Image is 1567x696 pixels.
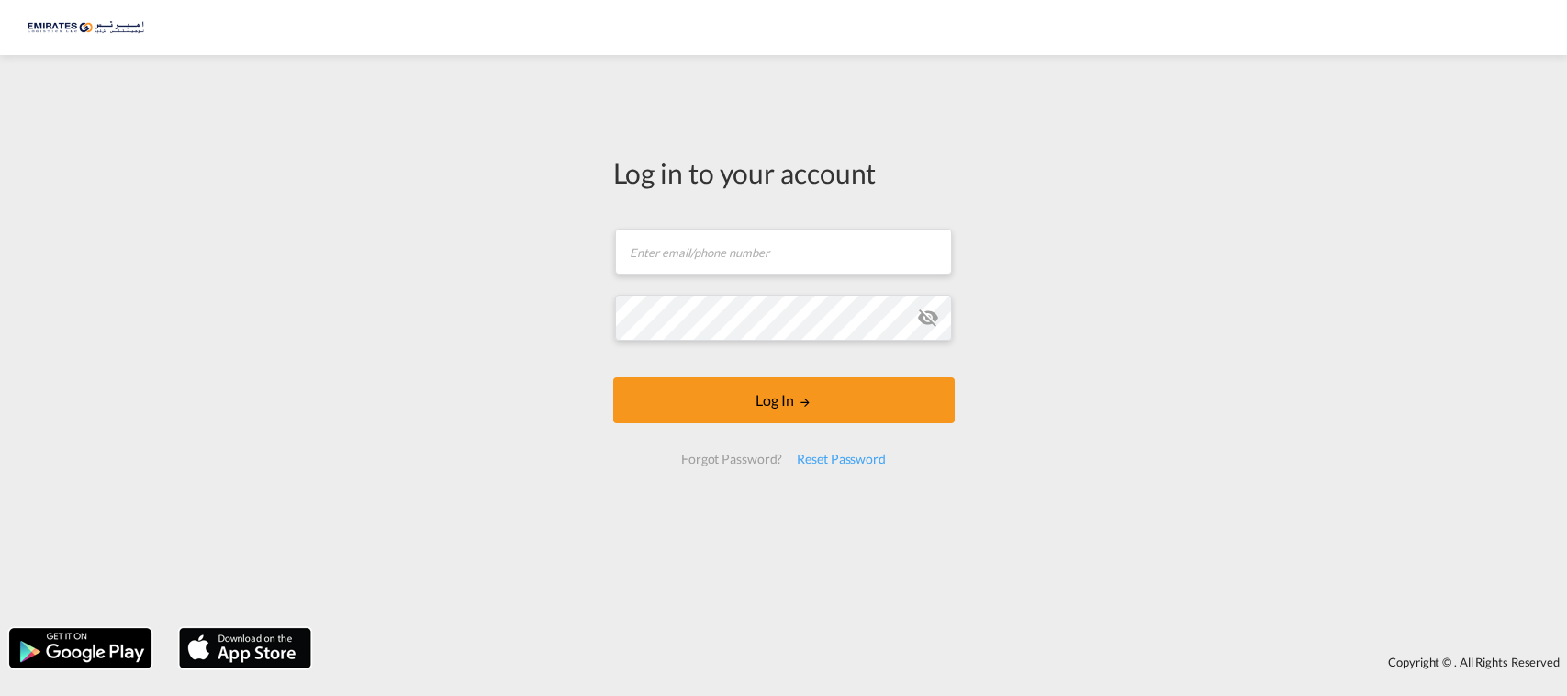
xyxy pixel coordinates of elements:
div: Copyright © . All Rights Reserved [320,646,1567,678]
button: LOGIN [613,377,955,423]
input: Enter email/phone number [615,229,952,275]
div: Log in to your account [613,153,955,192]
md-icon: icon-eye-off [917,307,939,329]
img: apple.png [177,626,313,670]
div: Forgot Password? [674,443,789,476]
img: c67187802a5a11ec94275b5db69a26e6.png [28,7,151,49]
img: google.png [7,626,153,670]
div: Reset Password [789,443,893,476]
